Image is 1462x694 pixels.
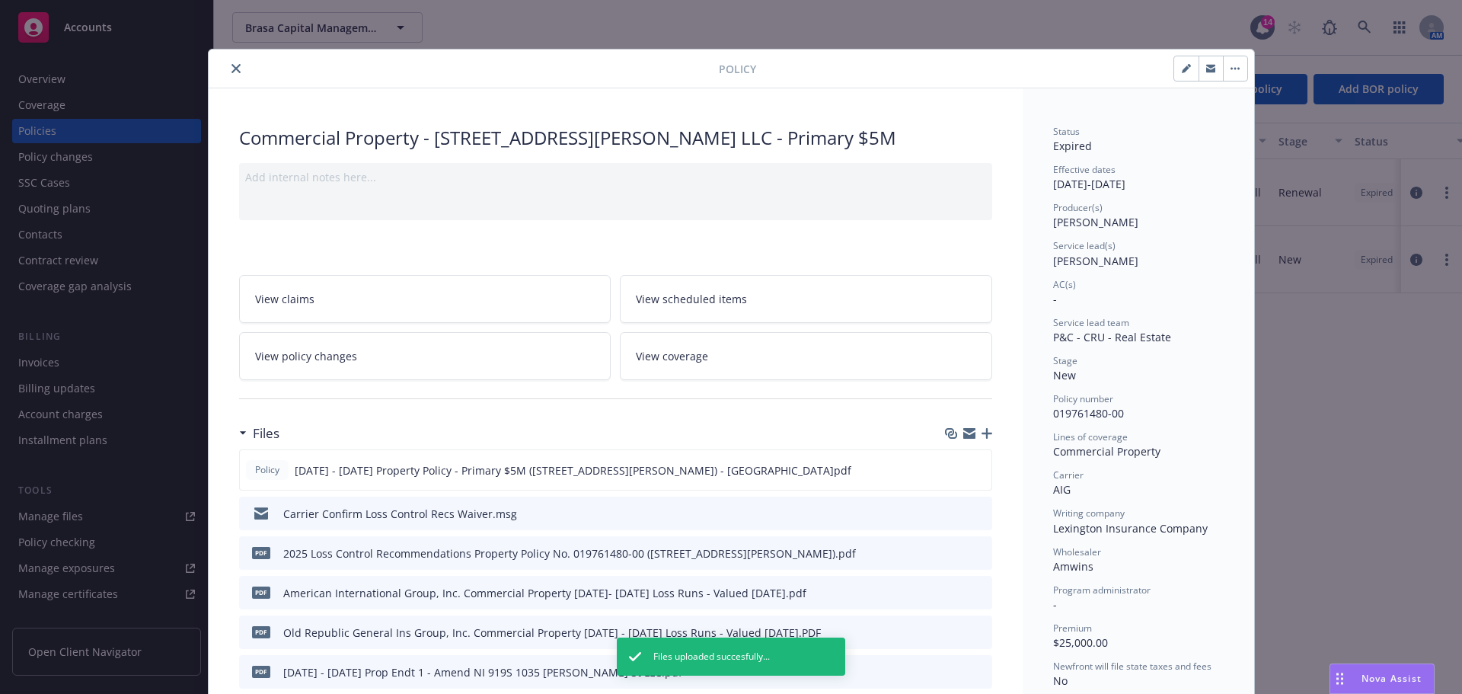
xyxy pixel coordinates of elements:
[1053,584,1151,596] span: Program administrator
[948,506,960,522] button: download file
[283,585,806,601] div: American International Group, Inc. Commercial Property [DATE]- [DATE] Loss Runs - Valued [DATE].pdf
[1361,672,1422,685] span: Nova Assist
[636,291,747,307] span: View scheduled items
[1053,443,1224,459] div: Commercial Property
[1053,215,1138,229] span: [PERSON_NAME]
[252,547,270,558] span: pdf
[972,664,986,680] button: preview file
[1053,406,1124,421] span: 019761480-00
[1330,664,1435,694] button: Nova Assist
[255,348,357,364] span: View policy changes
[1053,278,1076,291] span: AC(s)
[253,424,279,443] h3: Files
[239,275,611,323] a: View claims
[245,169,986,185] div: Add internal notes here...
[252,666,270,677] span: pdf
[1053,482,1071,497] span: AIG
[1053,521,1208,536] span: Lexington Insurance Company
[1053,559,1093,574] span: Amwins
[972,625,986,641] button: preview file
[1053,368,1076,382] span: New
[972,585,986,601] button: preview file
[1330,664,1349,693] div: Drag to move
[1053,597,1057,612] span: -
[1053,469,1084,481] span: Carrier
[1053,163,1116,176] span: Effective dates
[283,625,821,641] div: Old Republic General Ins Group, Inc. Commercial Property [DATE] - [DATE] Loss Runs - Valued [DATE...
[1053,507,1125,520] span: Writing company
[620,275,992,323] a: View scheduled items
[283,506,517,522] div: Carrier Confirm Loss Control Recs Waiver.msg
[295,462,851,478] span: [DATE] - [DATE] Property Policy - Primary $5M ([STREET_ADDRESS][PERSON_NAME]) - [GEOGRAPHIC_DATA]pdf
[1053,316,1129,329] span: Service lead team
[1053,392,1113,405] span: Policy number
[252,626,270,638] span: PDF
[972,506,986,522] button: preview file
[972,462,985,478] button: preview file
[1053,139,1092,153] span: Expired
[948,625,960,641] button: download file
[947,462,959,478] button: download file
[1053,239,1116,252] span: Service lead(s)
[1053,622,1092,635] span: Premium
[252,587,270,598] span: pdf
[239,125,992,151] div: Commercial Property - [STREET_ADDRESS][PERSON_NAME] LLC - Primary $5M
[636,348,708,364] span: View coverage
[1053,125,1080,138] span: Status
[972,545,986,561] button: preview file
[1053,201,1103,214] span: Producer(s)
[1053,430,1128,443] span: Lines of coverage
[1053,292,1057,306] span: -
[653,650,770,664] span: Files uploaded succesfully...
[283,664,682,680] div: [DATE] - [DATE] Prop Endt 1 - Amend NI 919S 1035 [PERSON_NAME] St LLC.pdf
[255,291,314,307] span: View claims
[1053,673,1068,688] span: No
[620,332,992,380] a: View coverage
[239,424,279,443] div: Files
[252,463,283,477] span: Policy
[719,61,756,77] span: Policy
[948,664,960,680] button: download file
[1053,254,1138,268] span: [PERSON_NAME]
[1053,545,1101,558] span: Wholesaler
[227,59,245,78] button: close
[1053,660,1211,673] span: Newfront will file state taxes and fees
[1053,330,1171,344] span: P&C - CRU - Real Estate
[283,545,856,561] div: 2025 Loss Control Recommendations Property Policy No. 019761480-00 ([STREET_ADDRESS][PERSON_NAME]...
[239,332,611,380] a: View policy changes
[1053,163,1224,192] div: [DATE] - [DATE]
[948,585,960,601] button: download file
[948,545,960,561] button: download file
[1053,635,1108,650] span: $25,000.00
[1053,354,1077,367] span: Stage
